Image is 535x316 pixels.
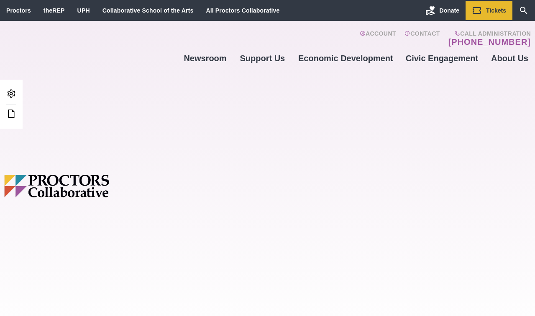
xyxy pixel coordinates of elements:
a: Collaborative School of the Arts [102,7,194,14]
a: Newsroom [177,47,233,70]
a: Edit this Post/Page [4,106,18,122]
a: theREP [44,7,65,14]
span: Tickets [486,7,506,14]
a: Economic Development [292,47,399,70]
a: Donate [419,1,466,20]
a: Proctors [6,7,31,14]
a: All Proctors Collaborative [206,7,279,14]
a: Search [512,1,535,20]
span: Donate [440,7,459,14]
a: Admin Area [4,86,18,102]
a: Account [360,30,396,47]
img: Proctors logo [4,175,174,197]
a: Contact [404,30,440,47]
a: Support Us [233,47,292,70]
a: [PHONE_NUMBER] [448,37,531,47]
a: UPH [77,7,90,14]
a: About Us [484,47,535,70]
a: Civic Engagement [399,47,484,70]
a: Tickets [466,1,512,20]
span: Call Administration [446,30,531,37]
